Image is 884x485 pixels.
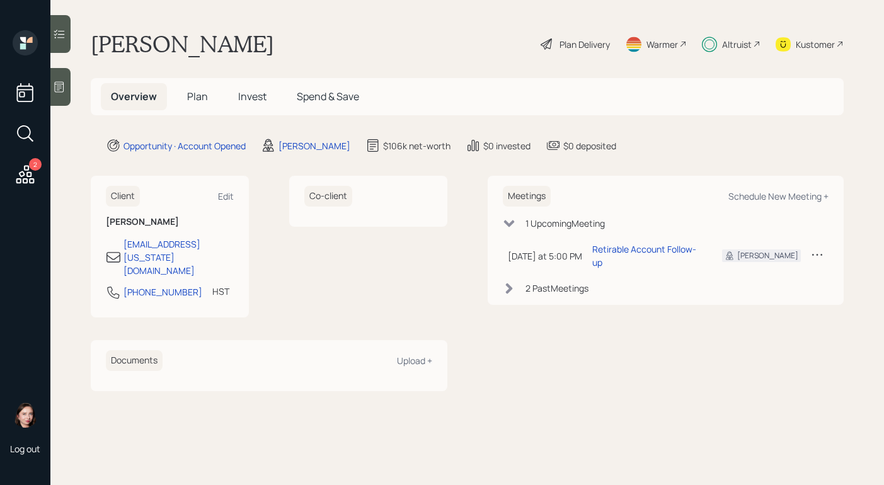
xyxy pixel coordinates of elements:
div: 2 Past Meeting s [525,282,588,295]
h6: Client [106,186,140,207]
div: Edit [218,190,234,202]
div: $0 invested [483,139,531,152]
h6: Co-client [304,186,352,207]
div: Log out [10,443,40,455]
div: 2 [29,158,42,171]
div: [DATE] at 5:00 PM [508,249,582,263]
span: Overview [111,89,157,103]
span: Plan [187,89,208,103]
div: $0 deposited [563,139,616,152]
h6: Documents [106,350,163,371]
div: Retirable Account Follow-up [592,243,703,269]
h6: [PERSON_NAME] [106,217,234,227]
div: $106k net-worth [383,139,451,152]
div: Altruist [722,38,752,51]
img: aleksandra-headshot.png [13,402,38,428]
div: [PERSON_NAME] [737,250,798,261]
div: HST [212,285,229,298]
span: Spend & Save [297,89,359,103]
div: Schedule New Meeting + [728,190,829,202]
div: Upload + [397,355,432,367]
div: Kustomer [796,38,835,51]
h1: [PERSON_NAME] [91,30,274,58]
div: Opportunity · Account Opened [123,139,246,152]
div: [PHONE_NUMBER] [123,285,202,299]
div: [PERSON_NAME] [278,139,350,152]
div: Warmer [646,38,678,51]
div: [EMAIL_ADDRESS][US_STATE][DOMAIN_NAME] [123,237,234,277]
div: 1 Upcoming Meeting [525,217,605,230]
h6: Meetings [503,186,551,207]
span: Invest [238,89,267,103]
div: Plan Delivery [560,38,610,51]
